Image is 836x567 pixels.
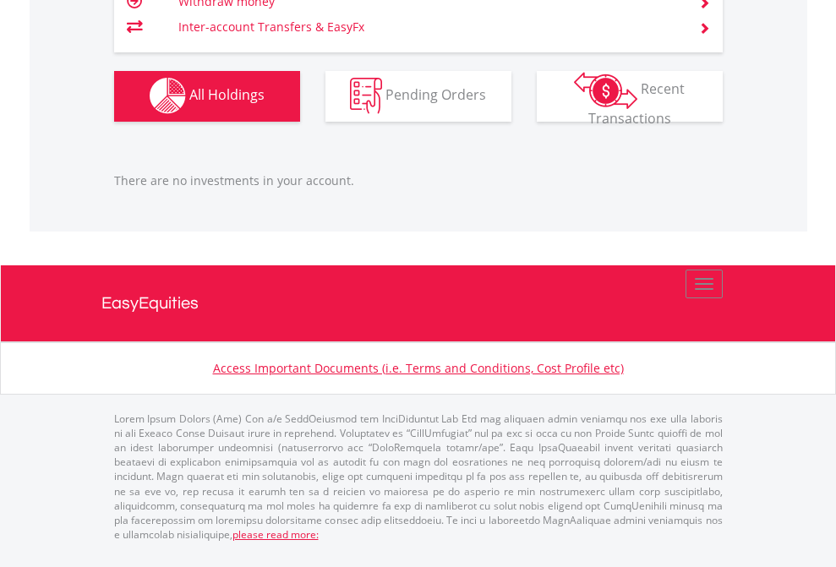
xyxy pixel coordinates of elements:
img: pending_instructions-wht.png [350,78,382,114]
button: All Holdings [114,71,300,122]
a: EasyEquities [101,265,735,341]
span: All Holdings [189,85,265,104]
a: Access Important Documents (i.e. Terms and Conditions, Cost Profile etc) [213,360,624,376]
a: please read more: [232,527,319,542]
span: Recent Transactions [588,79,686,128]
td: Inter-account Transfers & EasyFx [178,14,678,40]
p: There are no investments in your account. [114,172,723,189]
span: Pending Orders [385,85,486,104]
img: holdings-wht.png [150,78,186,114]
button: Pending Orders [325,71,511,122]
p: Lorem Ipsum Dolors (Ame) Con a/e SeddOeiusmod tem InciDiduntut Lab Etd mag aliquaen admin veniamq... [114,412,723,542]
img: transactions-zar-wht.png [574,72,637,109]
button: Recent Transactions [537,71,723,122]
